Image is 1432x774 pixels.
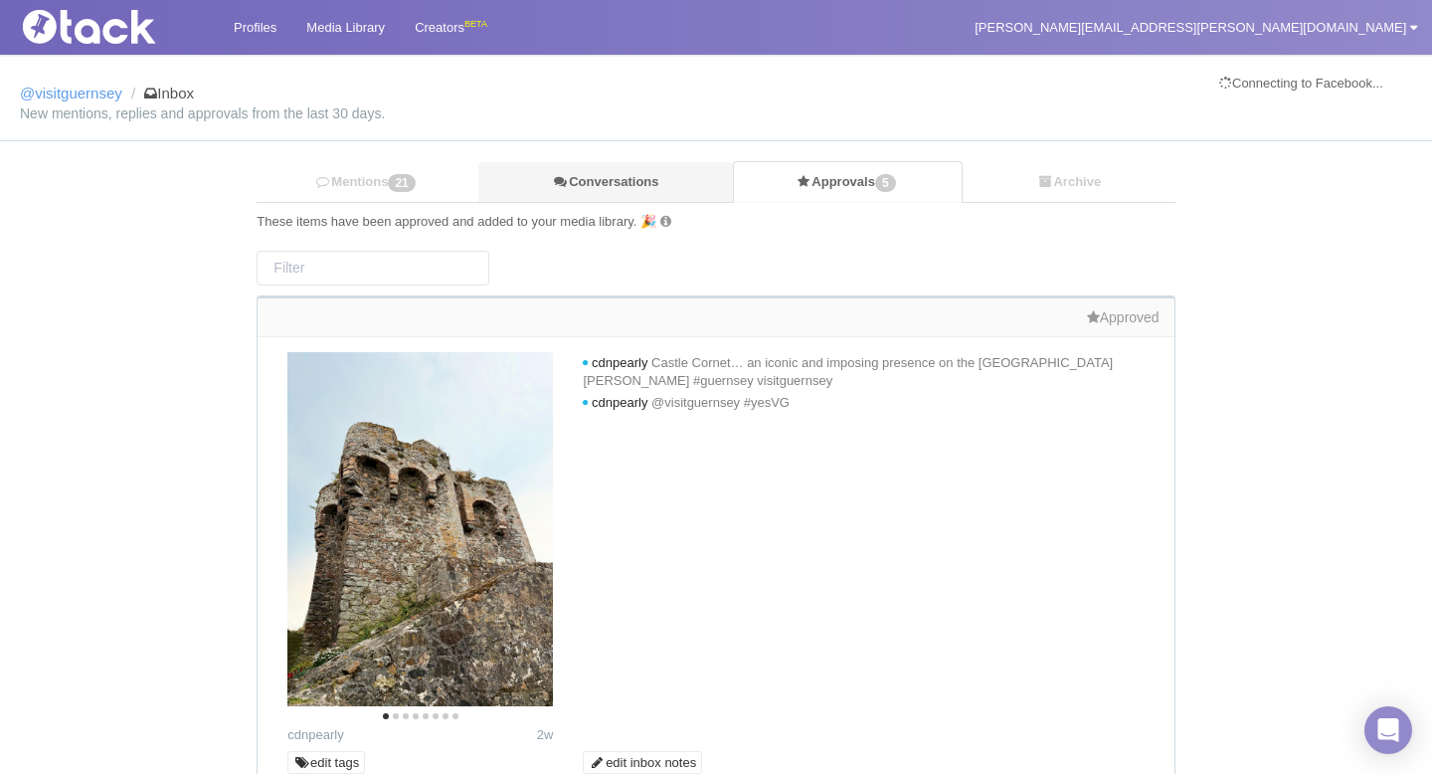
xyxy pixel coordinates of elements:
span: @visitguernsey #yesVG [651,395,790,410]
a: Archive [963,162,1174,203]
small: New mentions, replies and approvals from the last 30 days. [20,106,1412,120]
span: Castle Cornet… an iconic and imposing presence on the [GEOGRAPHIC_DATA][PERSON_NAME] #guernsey vi... [583,355,1113,388]
div: BETA [464,14,487,35]
li: Page dot 5 [423,713,429,719]
li: Page dot 2 [393,713,399,719]
a: Mentions21 [257,162,478,203]
input: Filter [257,251,489,286]
img: Tack [15,10,214,44]
li: Inbox [126,85,194,102]
span: cdnpearly [592,355,647,370]
span: cdnpearly [592,395,647,410]
img: Image may contain: architecture, building, castle, fortress, ruins, monastery, arch, fort, bunker... [287,352,553,706]
li: Page dot 3 [403,713,409,719]
li: Page dot 7 [443,713,448,719]
li: Page dot 8 [452,713,458,719]
li: Page dot 1 [383,713,389,719]
div: Open Intercom Messenger [1364,706,1412,754]
i: new [583,400,588,406]
a: Conversations [478,162,733,203]
li: Page dot 6 [433,713,439,719]
a: @visitguernsey [20,85,122,101]
div: Connecting to Facebook... [1219,75,1412,93]
time: Posted: 2025-08-19 08:34 UTC [537,726,554,744]
span: 21 [388,174,415,192]
a: Approvals5 [733,161,963,203]
span: 2w [537,727,554,742]
span: 5 [875,174,896,192]
li: Page dot 4 [413,713,419,719]
div: These items have been approved and added to your media library. 🎉 [257,213,1174,231]
i: new [583,360,588,366]
div: Approved [272,308,1159,326]
iframe: fb:login_button Facebook Social Plugin [1219,93,1412,120]
a: cdnpearly [287,727,343,742]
